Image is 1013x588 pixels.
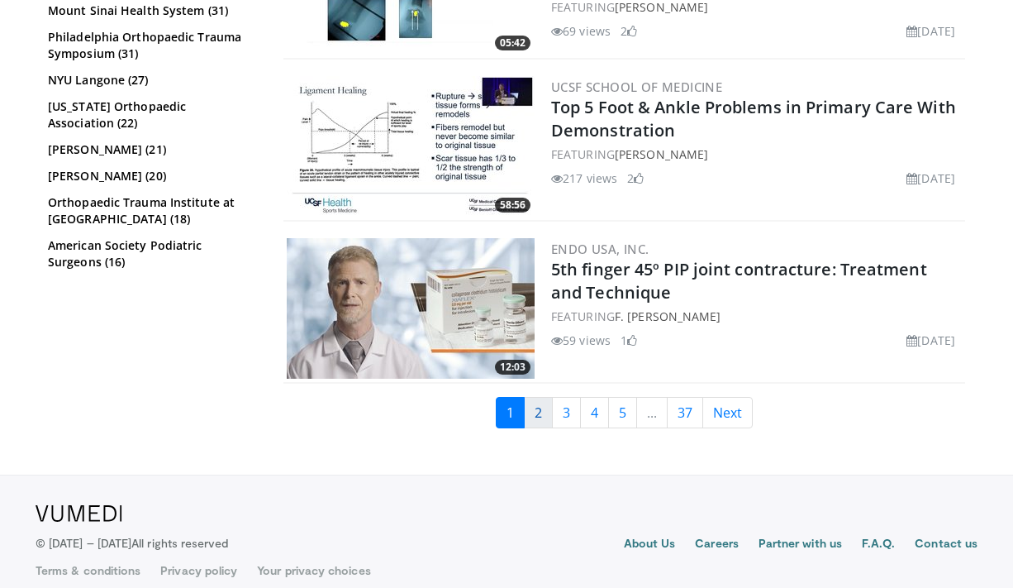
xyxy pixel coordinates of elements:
a: 4 [580,397,609,428]
li: 59 views [551,332,611,349]
a: 1 [496,397,525,428]
a: 2 [524,397,553,428]
a: Partner with us [759,535,842,555]
a: Next [702,397,753,428]
li: [DATE] [906,170,955,187]
li: 2 [627,170,644,187]
a: Terms & conditions [36,562,140,579]
a: 37 [667,397,703,428]
a: 58:56 [287,76,535,217]
li: [DATE] [906,22,955,40]
img: f2ee6be1-73d2-4e0f-bbc2-1355e4be6988.300x170_q85_crop-smart_upscale.jpg [287,76,535,217]
a: American Society Podiatric Surgeons (16) [48,237,254,270]
a: Contact us [915,535,977,555]
a: F. [PERSON_NAME] [615,308,721,324]
a: Philadelphia Orthopaedic Trauma Symposium (31) [48,29,254,62]
a: UCSF School of Medicine [551,79,722,95]
a: 12:03 [287,238,535,379]
li: 1 [621,332,637,349]
a: Your privacy choices [257,562,370,579]
a: 3 [552,397,581,428]
a: Orthopaedic Trauma Institute at [GEOGRAPHIC_DATA] (18) [48,194,254,227]
a: Top 5 Foot & Ankle Problems in Primary Care With Demonstration [551,96,956,141]
li: 2 [621,22,637,40]
span: All rights reserved [131,536,228,550]
a: [PERSON_NAME] (20) [48,168,254,184]
p: © [DATE] – [DATE] [36,535,229,552]
img: VuMedi Logo [36,505,122,522]
span: 05:42 [495,36,530,50]
a: NYU Langone (27) [48,72,254,88]
span: 58:56 [495,198,530,213]
img: 91d9d163-a3aa-4565-8f32-15b27a530544.300x170_q85_crop-smart_upscale.jpg [287,238,535,379]
a: F.A.Q. [862,535,895,555]
span: 12:03 [495,360,530,375]
a: 5th finger 45º PIP joint contracture: Treatment and Technique [551,258,927,304]
li: [DATE] [906,332,955,349]
div: FEATURING [551,308,962,325]
div: FEATURING [551,146,962,163]
a: [US_STATE] Orthopaedic Association (22) [48,98,254,131]
li: 217 views [551,170,617,187]
li: 69 views [551,22,611,40]
a: Privacy policy [160,562,237,579]
a: About Us [624,535,676,555]
a: 5 [608,397,637,428]
a: Mount Sinai Health System (31) [48,2,254,19]
a: Careers [695,535,739,555]
nav: Search results pages [283,397,965,428]
a: [PERSON_NAME] (21) [48,141,254,158]
a: [PERSON_NAME] [615,146,708,162]
a: Endo USA, Inc. [551,241,649,257]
